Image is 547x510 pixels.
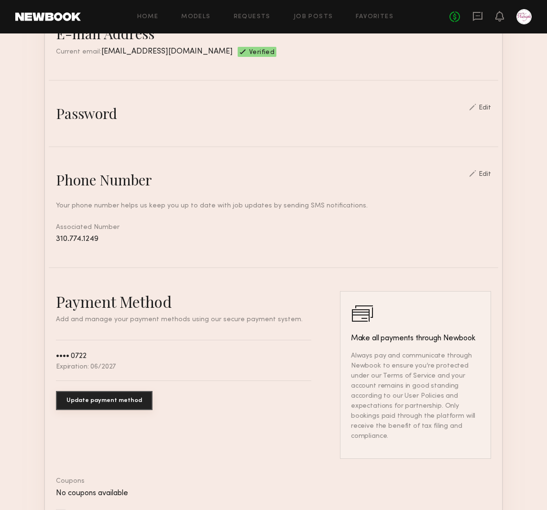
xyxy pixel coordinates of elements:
[351,351,480,441] p: Always pay and communicate through Newbook to ensure you’re protected under our Terms of Service ...
[56,222,491,244] div: Associated Number
[249,49,274,57] span: Verified
[56,201,491,211] div: Your phone number helps us keep you up to date with job updates by sending SMS notifications.
[479,171,491,178] div: Edit
[56,364,116,370] div: Expiration: 06/2027
[56,170,152,189] div: Phone Number
[56,391,153,410] button: Update payment method
[56,24,154,43] div: E-mail Address
[56,316,311,323] p: Add and manage your payment methods using our secure payment system.
[56,478,491,485] div: Coupons
[294,14,333,20] a: Job Posts
[479,105,491,111] div: Edit
[56,104,117,123] div: Password
[56,291,311,312] h2: Payment Method
[56,47,233,57] div: Current email:
[234,14,271,20] a: Requests
[351,333,480,344] h3: Make all payments through Newbook
[101,48,233,55] span: [EMAIL_ADDRESS][DOMAIN_NAME]
[56,235,98,243] span: 310.774.1249
[356,14,394,20] a: Favorites
[181,14,210,20] a: Models
[56,352,87,360] div: •••• 0722
[137,14,159,20] a: Home
[56,489,491,498] div: No coupons available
